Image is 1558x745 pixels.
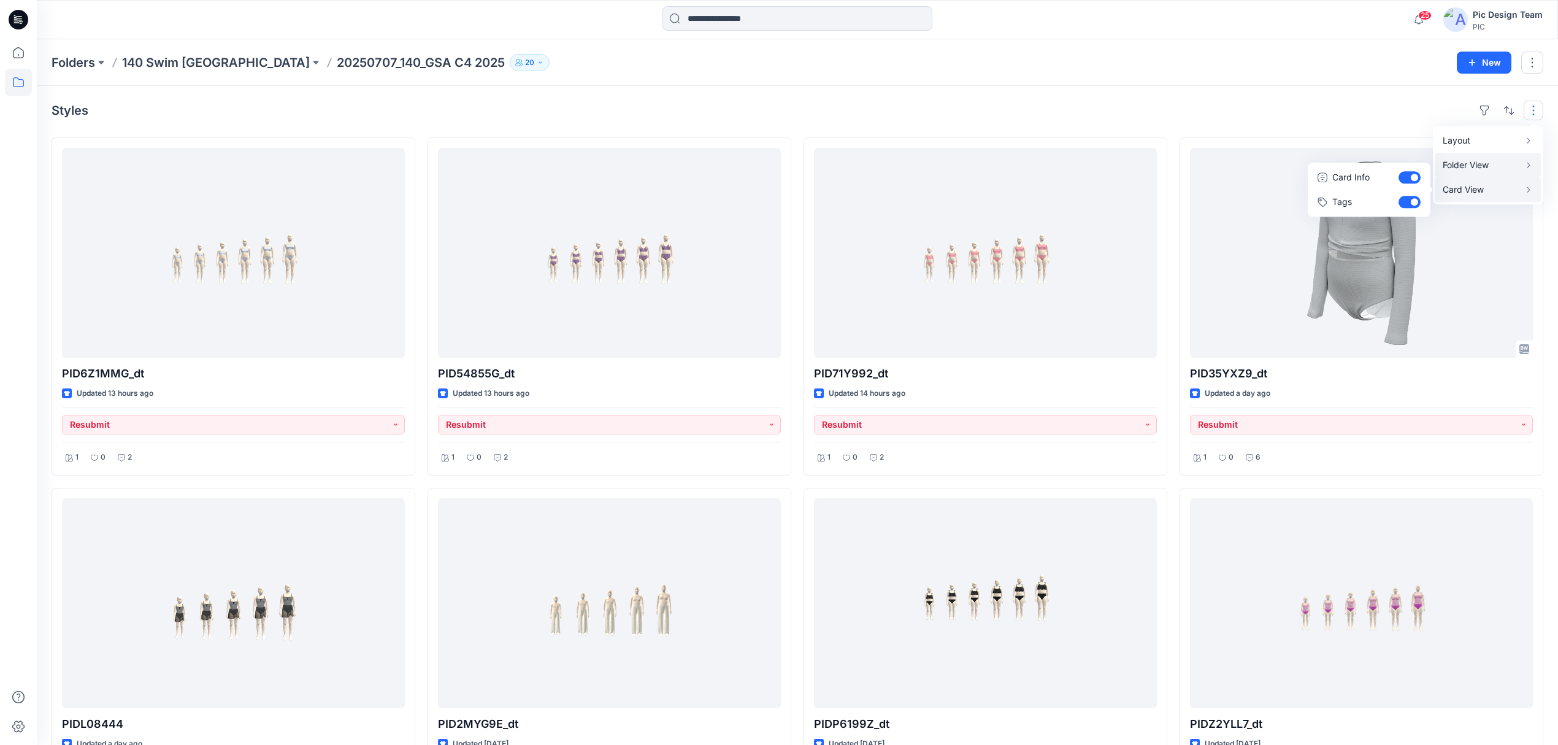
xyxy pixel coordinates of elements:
p: Updated a day ago [1205,387,1270,400]
p: 1 [451,451,455,464]
p: 20250707_140_GSA C4 2025 [337,54,505,71]
div: Pic Design Team [1473,7,1543,22]
p: Folder View [1443,158,1520,172]
p: 2 [880,451,884,464]
p: Card View [1443,182,1520,197]
img: avatar [1443,7,1468,32]
p: Layout [1443,133,1520,148]
a: PIDL08444 [62,498,405,708]
p: 0 [853,451,858,464]
p: 0 [477,451,482,464]
a: PID35YXZ9_dt [1190,148,1533,358]
p: Updated 13 hours ago [453,387,529,400]
p: PID6Z1MMG_dt [62,365,405,382]
a: 140 Swim [GEOGRAPHIC_DATA] [122,54,310,71]
div: PIC [1473,22,1543,31]
p: PID71Y992_dt [814,365,1157,382]
p: Updated 13 hours ago [77,387,153,400]
p: PID54855G_dt [438,365,781,382]
p: 0 [101,451,106,464]
p: 6 [1256,451,1261,464]
button: 20 [510,54,550,71]
p: PIDP6199Z_dt [814,716,1157,733]
a: PIDZ2YLL7_dt [1190,498,1533,708]
p: Card Info [1332,170,1394,185]
p: Tags [1332,195,1394,209]
a: PID6Z1MMG_dt [62,148,405,358]
a: PID71Y992_dt [814,148,1157,358]
p: 2 [128,451,132,464]
p: PIDZ2YLL7_dt [1190,716,1533,733]
a: PID54855G_dt [438,148,781,358]
a: Folders [52,54,95,71]
a: PIDP6199Z_dt [814,498,1157,708]
p: 1 [75,451,79,464]
p: 2 [504,451,508,464]
p: PIDL08444 [62,716,405,733]
p: PID35YXZ9_dt [1190,365,1533,382]
p: PID2MYG9E_dt [438,716,781,733]
p: 20 [525,56,534,69]
span: 25 [1418,10,1432,20]
button: New [1457,52,1511,74]
p: 1 [1203,451,1207,464]
h4: Styles [52,103,88,118]
p: 0 [1229,451,1234,464]
a: PID2MYG9E_dt [438,498,781,708]
p: Updated 14 hours ago [829,387,905,400]
p: 1 [827,451,831,464]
